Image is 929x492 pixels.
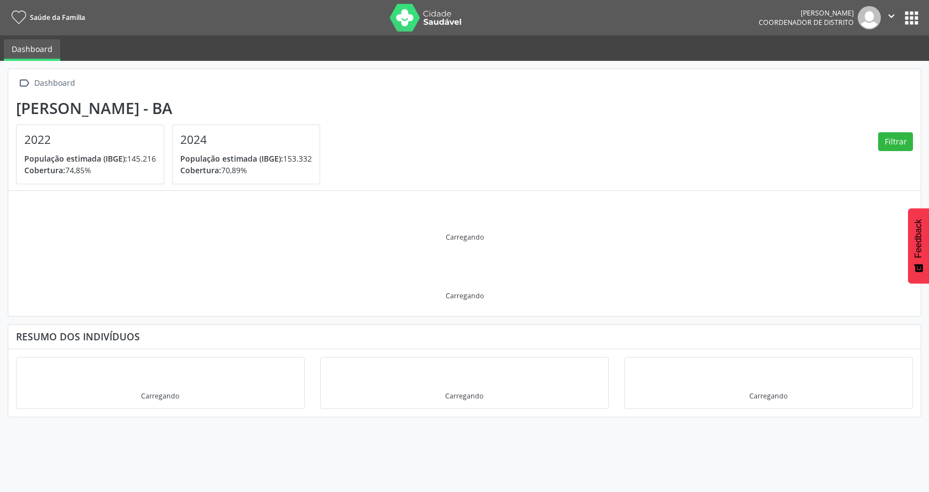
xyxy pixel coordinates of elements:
[749,391,787,401] div: Carregando
[8,8,85,27] a: Saúde da Família
[24,165,65,175] span: Cobertura:
[30,13,85,22] span: Saúde da Família
[878,132,913,151] button: Filtrar
[180,133,312,147] h4: 2024
[16,330,913,343] div: Resumo dos indivíduos
[180,164,312,176] p: 70,89%
[16,99,328,117] div: [PERSON_NAME] - BA
[180,153,283,164] span: População estimada (IBGE):
[858,6,881,29] img: img
[180,153,312,164] p: 153.332
[16,75,32,91] i: 
[24,153,127,164] span: População estimada (IBGE):
[180,165,221,175] span: Cobertura:
[759,18,854,27] span: Coordenador de Distrito
[446,232,484,242] div: Carregando
[16,75,77,91] a:  Dashboard
[759,8,854,18] div: [PERSON_NAME]
[446,291,484,301] div: Carregando
[4,39,60,61] a: Dashboard
[24,153,156,164] p: 145.216
[885,10,897,22] i: 
[881,6,902,29] button: 
[445,391,483,401] div: Carregando
[24,133,156,147] h4: 2022
[902,8,921,28] button: apps
[141,391,179,401] div: Carregando
[908,208,929,283] button: Feedback - Mostrar pesquisa
[24,164,156,176] p: 74,85%
[32,75,77,91] div: Dashboard
[914,219,923,258] span: Feedback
